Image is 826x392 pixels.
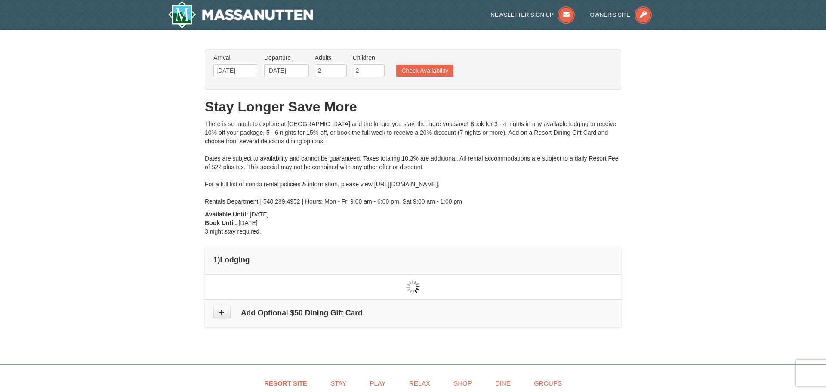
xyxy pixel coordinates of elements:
[590,12,631,18] span: Owner's Site
[205,211,248,218] strong: Available Until:
[406,280,420,294] img: wait gif
[218,256,220,264] span: )
[239,219,258,226] span: [DATE]
[205,219,237,226] strong: Book Until:
[396,65,453,77] button: Check Availability
[168,1,313,28] a: Massanutten Resort
[491,12,554,18] span: Newsletter Sign Up
[205,120,621,206] div: There is so much to explore at [GEOGRAPHIC_DATA] and the longer you stay, the more you save! Book...
[250,211,269,218] span: [DATE]
[213,309,613,317] h4: Add Optional $50 Dining Gift Card
[590,12,652,18] a: Owner's Site
[353,53,385,62] label: Children
[213,53,258,62] label: Arrival
[205,228,261,235] span: 3 night stay required.
[168,1,313,28] img: Massanutten Resort Logo
[315,53,347,62] label: Adults
[491,12,575,18] a: Newsletter Sign Up
[264,53,309,62] label: Departure
[205,98,621,115] h1: Stay Longer Save More
[213,256,613,264] h4: 1 Lodging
